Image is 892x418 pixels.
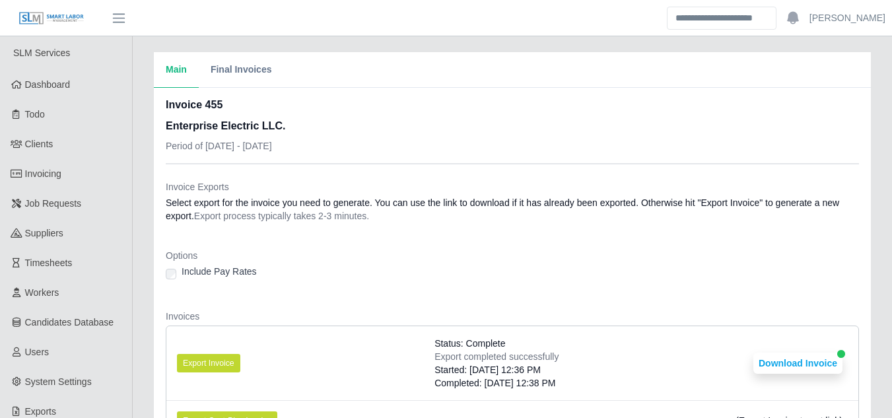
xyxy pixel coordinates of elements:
[166,196,859,223] dd: Select export for the invoice you need to generate. You can use the link to download if it has al...
[25,228,63,238] span: Suppliers
[753,353,842,374] button: Download Invoice
[182,265,257,278] label: Include Pay Rates
[166,310,859,323] dt: Invoices
[166,97,285,113] h2: Invoice 455
[25,198,82,209] span: Job Requests
[25,406,56,417] span: Exports
[25,317,114,328] span: Candidates Database
[194,211,369,221] span: Export process typically takes 2-3 minutes.
[13,48,70,58] span: SLM Services
[166,118,285,134] h3: Enterprise Electric LLC.
[434,337,505,350] span: Status: Complete
[25,347,50,357] span: Users
[25,109,45,120] span: Todo
[199,52,284,88] button: Final Invoices
[18,11,85,26] img: SLM Logo
[166,249,859,262] dt: Options
[434,350,559,363] div: Export completed successfully
[25,168,61,179] span: Invoicing
[25,287,59,298] span: Workers
[25,258,73,268] span: Timesheets
[434,363,559,376] div: Started: [DATE] 12:36 PM
[166,139,285,153] p: Period of [DATE] - [DATE]
[753,358,842,368] a: Download Invoice
[166,180,859,193] dt: Invoice Exports
[154,52,199,88] button: Main
[177,354,240,372] button: Export Invoice
[25,139,53,149] span: Clients
[667,7,776,30] input: Search
[25,376,92,387] span: System Settings
[434,376,559,390] div: Completed: [DATE] 12:38 PM
[25,79,71,90] span: Dashboard
[809,11,885,25] a: [PERSON_NAME]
